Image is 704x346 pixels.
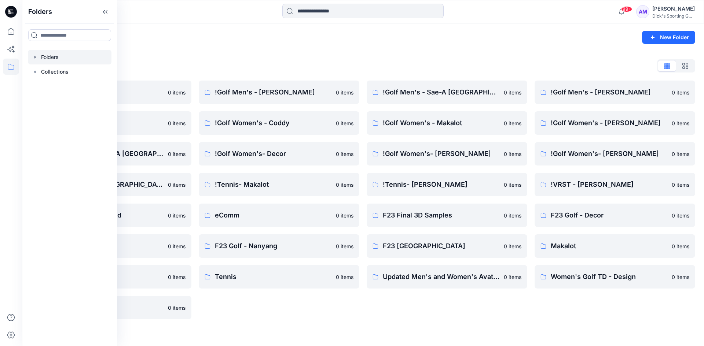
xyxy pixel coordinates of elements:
p: 0 items [168,150,186,158]
a: Women's Golf TD - Design0 items [535,265,695,289]
p: F23 Final 3D Samples [383,210,499,220]
p: 0 items [672,212,689,219]
p: Updated Men's and Women's Avatar Review [383,272,499,282]
a: Tennis0 items [199,265,359,289]
p: 0 items [336,89,353,96]
p: 0 items [672,89,689,96]
p: Women's Golf TD - Design [551,272,667,282]
p: 0 items [168,304,186,312]
button: New Folder [642,31,695,44]
a: !Golf Women's - [PERSON_NAME]0 items [535,111,695,135]
a: Updated Men's and Women's Avatar Review0 items [367,265,527,289]
p: !VRST - [PERSON_NAME] [551,179,667,190]
p: 0 items [672,242,689,250]
p: !Tennis- Makalot [215,179,331,190]
p: !Tennis- [PERSON_NAME] [383,179,499,190]
p: 0 items [672,181,689,189]
p: !Golf Women's - Makalot [383,118,499,128]
a: Makalot0 items [535,234,695,258]
p: Tennis [215,272,331,282]
p: 0 items [168,212,186,219]
p: 0 items [504,273,521,281]
a: !Golf Women's- [PERSON_NAME]0 items [367,142,527,165]
p: !Golf Women's - [PERSON_NAME] [551,118,667,128]
a: !Golf Men's - [PERSON_NAME]0 items [199,81,359,104]
p: !Golf Women's- [PERSON_NAME] [551,149,667,159]
a: !Tennis- [PERSON_NAME]0 items [367,173,527,196]
a: F23 Golf - Nanyang0 items [199,234,359,258]
p: 0 items [336,273,353,281]
a: !Golf Women's - Coddy0 items [199,111,359,135]
p: 0 items [672,150,689,158]
p: 0 items [504,212,521,219]
span: 99+ [621,6,632,12]
p: F23 Golf - Decor [551,210,667,220]
div: Dick's Sporting G... [652,13,695,19]
p: 0 items [336,119,353,127]
a: F23 Golf - Decor0 items [535,204,695,227]
p: 0 items [504,89,521,96]
p: 0 items [336,242,353,250]
a: !Golf Women's- [PERSON_NAME]0 items [535,142,695,165]
a: !Golf Men's - Sae-A [GEOGRAPHIC_DATA]0 items [367,81,527,104]
p: 0 items [168,119,186,127]
a: !VRST - [PERSON_NAME]0 items [535,173,695,196]
a: F23 [GEOGRAPHIC_DATA]0 items [367,234,527,258]
p: 0 items [168,89,186,96]
p: eComm [215,210,331,220]
p: !Golf Men's - Sae-A [GEOGRAPHIC_DATA] [383,87,499,97]
p: 0 items [504,150,521,158]
p: 0 items [336,212,353,219]
p: Collections [41,67,69,76]
p: 0 items [672,119,689,127]
p: 0 items [504,181,521,189]
p: 0 items [168,181,186,189]
p: 0 items [336,181,353,189]
p: !Golf Men's - [PERSON_NAME] [551,87,667,97]
p: 0 items [504,119,521,127]
p: 0 items [504,242,521,250]
div: [PERSON_NAME] [652,4,695,13]
a: eComm0 items [199,204,359,227]
a: F23 Final 3D Samples0 items [367,204,527,227]
p: !Golf Women's- [PERSON_NAME] [383,149,499,159]
a: !Golf Men's - [PERSON_NAME]0 items [535,81,695,104]
p: Makalot [551,241,667,251]
p: 0 items [168,273,186,281]
p: 0 items [672,273,689,281]
p: 0 items [336,150,353,158]
a: !Golf Women's- Decor0 items [199,142,359,165]
p: F23 Golf - Nanyang [215,241,331,251]
p: 0 items [168,242,186,250]
p: F23 [GEOGRAPHIC_DATA] [383,241,499,251]
a: !Tennis- Makalot0 items [199,173,359,196]
p: !Golf Men's - [PERSON_NAME] [215,87,331,97]
p: !Golf Women's - Coddy [215,118,331,128]
div: AM [636,5,649,18]
a: !Golf Women's - Makalot0 items [367,111,527,135]
p: !Golf Women's- Decor [215,149,331,159]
